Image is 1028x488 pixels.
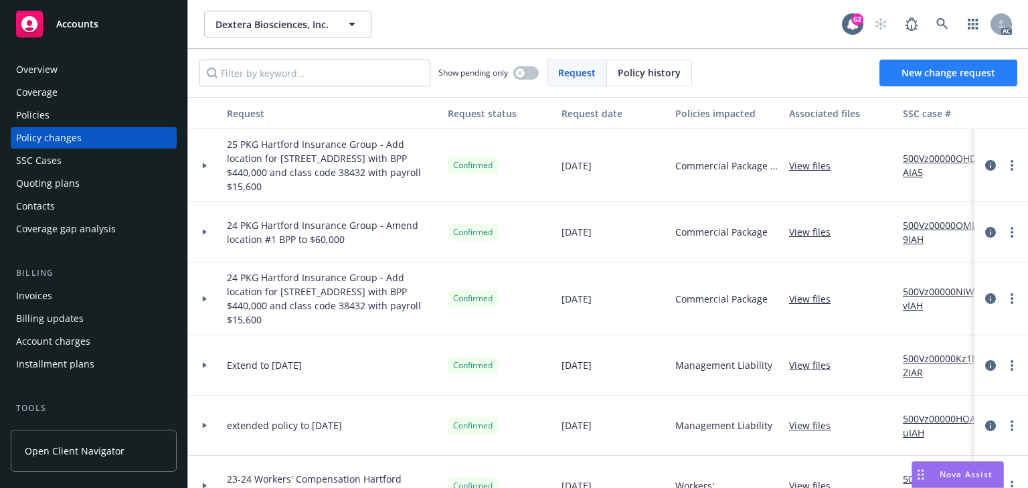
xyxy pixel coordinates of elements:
div: Toggle Row Expanded [188,202,222,262]
span: 24 PKG Hartford Insurance Group - Amend location #1 BPP to $60,000 [227,218,437,246]
a: Accounts [11,5,177,43]
a: more [1004,357,1020,374]
div: Policy changes [16,127,82,149]
span: Policy history [618,66,681,80]
span: extended policy to [DATE] [227,418,342,432]
a: Account charges [11,331,177,352]
span: Show pending only [438,67,508,78]
span: Management Liability [675,418,772,432]
div: Request [227,106,437,120]
div: Invoices [16,285,52,307]
a: Coverage gap analysis [11,218,177,240]
a: View files [789,292,841,306]
div: Quoting plans [16,173,80,194]
a: Quoting plans [11,173,177,194]
a: View files [789,418,841,432]
span: Open Client Navigator [25,444,124,458]
span: Nova Assist [940,469,993,480]
div: Request status [448,106,551,120]
a: Invoices [11,285,177,307]
a: more [1004,224,1020,240]
span: Extend to [DATE] [227,358,302,372]
div: Drag to move [912,462,929,487]
button: Policies impacted [670,97,784,129]
a: Policies [11,104,177,126]
div: 62 [851,13,863,25]
div: Tools [11,402,177,415]
a: more [1004,418,1020,434]
span: [DATE] [562,358,592,372]
div: Coverage gap analysis [16,218,116,240]
a: Overview [11,59,177,80]
span: Request [558,66,596,80]
div: Toggle Row Expanded [188,262,222,335]
a: 500Vz00000HOAauIAH [903,412,993,440]
a: View files [789,225,841,239]
span: Commercial Package [675,292,768,306]
div: Toggle Row Expanded [188,396,222,456]
span: New change request [902,66,995,79]
a: circleInformation [982,418,999,434]
span: Dextera Biosciences, Inc. [216,17,331,31]
button: Nova Assist [912,461,1004,488]
a: more [1004,291,1020,307]
button: Associated files [784,97,897,129]
a: Switch app [960,11,987,37]
a: Billing updates [11,308,177,329]
a: circleInformation [982,291,999,307]
div: Policies impacted [675,106,778,120]
a: Policy changes [11,127,177,149]
a: Start snowing [867,11,894,37]
div: Billing [11,266,177,280]
a: 500Vz00000NIWgvIAH [903,284,993,313]
a: Report a Bug [898,11,925,37]
span: 25 PKG Hartford Insurance Group - Add location for [STREET_ADDRESS] with BPP $440,000 and class c... [227,137,437,193]
span: Accounts [56,19,98,29]
span: Commercial Package - 25-26 [675,159,778,173]
div: Billing updates [16,308,84,329]
div: Contacts [16,195,55,217]
div: Overview [16,59,58,80]
a: New change request [879,60,1017,86]
a: Contacts [11,195,177,217]
a: 500Vz00000QHDYAIA5 [903,151,993,179]
a: circleInformation [982,157,999,173]
span: Confirmed [453,359,493,372]
span: [DATE] [562,292,592,306]
span: Commercial Package [675,225,768,239]
div: Coverage [16,82,58,103]
span: [DATE] [562,225,592,239]
a: more [1004,157,1020,173]
a: Installment plans [11,353,177,375]
a: circleInformation [982,224,999,240]
a: Search [929,11,956,37]
button: SSC case # [897,97,998,129]
span: Management Liability [675,358,772,372]
a: SSC Cases [11,150,177,171]
button: Dextera Biosciences, Inc. [204,11,371,37]
div: Associated files [789,106,892,120]
a: View files [789,358,841,372]
div: Account charges [16,331,90,352]
div: Toggle Row Expanded [188,129,222,202]
span: Confirmed [453,159,493,171]
div: Policies [16,104,50,126]
div: SSC case # [903,106,993,120]
span: [DATE] [562,418,592,432]
span: Confirmed [453,420,493,432]
div: Toggle Row Expanded [188,335,222,396]
a: 500Vz00000OMLj9IAH [903,218,993,246]
div: Request date [562,106,665,120]
button: Request date [556,97,670,129]
a: circleInformation [982,357,999,374]
button: Request status [442,97,556,129]
span: Confirmed [453,293,493,305]
span: 24 PKG Hartford Insurance Group - Add location for [STREET_ADDRESS] with BPP $440,000 and class c... [227,270,437,327]
a: View files [789,159,841,173]
a: Coverage [11,82,177,103]
div: Installment plans [16,353,94,375]
span: [DATE] [562,159,592,173]
a: 500Vz00000Kz1bZIAR [903,351,993,380]
span: Confirmed [453,226,493,238]
input: Filter by keyword... [199,60,430,86]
